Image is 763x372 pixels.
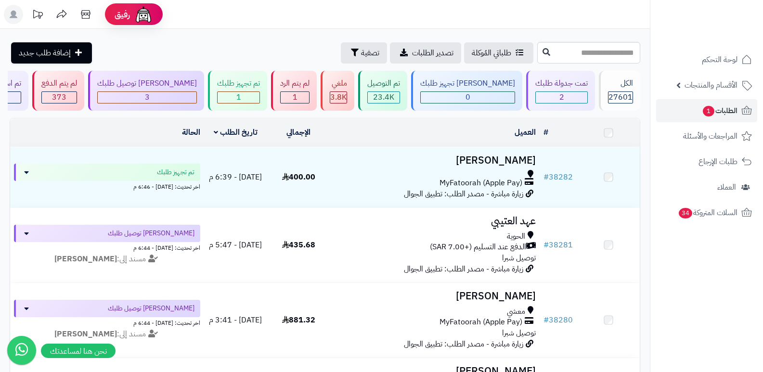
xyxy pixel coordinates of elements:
[341,42,387,64] button: تصفية
[502,252,536,264] span: توصيل شبرا
[656,48,757,71] a: لوحة التحكم
[515,127,536,138] a: العميل
[404,188,523,200] span: زيارة مباشرة - مصدر الطلب: تطبيق الجوال
[218,92,259,103] div: 1
[330,78,347,89] div: ملغي
[14,317,200,327] div: اخر تحديث: [DATE] - 6:44 م
[98,92,196,103] div: 3
[182,127,200,138] a: الحالة
[209,171,262,183] span: [DATE] - 6:39 م
[269,71,319,111] a: لم يتم الرد 1
[206,71,269,111] a: تم تجهيز طلبك 1
[334,155,536,166] h3: [PERSON_NAME]
[361,47,379,59] span: تصفية
[608,78,633,89] div: الكل
[19,47,71,59] span: إضافة طلب جديد
[404,338,523,350] span: زيارة مباشرة - مصدر الطلب: تطبيق الجوال
[535,78,588,89] div: تمت جدولة طلبك
[134,5,153,24] img: ai-face.png
[214,127,258,138] a: تاريخ الطلب
[656,99,757,122] a: الطلبات1
[412,47,453,59] span: تصدير الطلبات
[108,229,194,238] span: [PERSON_NAME] توصيل طلبك
[286,127,310,138] a: الإجمالي
[54,328,117,340] strong: [PERSON_NAME]
[464,42,533,64] a: طلباتي المُوكلة
[702,53,737,66] span: لوحة التحكم
[330,91,347,103] span: 3.8K
[507,231,525,242] span: الحوية
[373,91,394,103] span: 23.4K
[421,92,515,103] div: 0
[543,239,573,251] a: #38281
[507,306,525,317] span: معشي
[698,155,737,168] span: طلبات الإرجاع
[42,92,77,103] div: 373
[319,71,356,111] a: ملغي 3.8K
[30,71,86,111] a: لم يتم الدفع 373
[656,176,757,199] a: العملاء
[11,42,92,64] a: إضافة طلب جديد
[217,78,260,89] div: تم تجهيز طلبك
[502,327,536,339] span: توصيل شبرا
[282,239,315,251] span: 435.68
[14,181,200,191] div: اخر تحديث: [DATE] - 6:46 م
[543,314,549,326] span: #
[390,42,461,64] a: تصدير الطلبات
[466,91,470,103] span: 0
[543,127,548,138] a: #
[280,78,310,89] div: لم يتم الرد
[368,92,400,103] div: 23388
[7,329,207,340] div: مسند إلى:
[334,216,536,227] h3: عهد العتيبي
[472,47,511,59] span: طلباتي المُوكلة
[86,71,206,111] a: [PERSON_NAME] توصيل طلبك 3
[524,71,597,111] a: تمت جدولة طلبك 2
[157,167,194,177] span: تم تجهيز طلبك
[440,178,522,189] span: MyFatoorah (Apple Pay)
[41,78,77,89] div: لم يتم الدفع
[656,201,757,224] a: السلات المتروكة34
[97,78,197,89] div: [PERSON_NAME] توصيل طلبك
[367,78,400,89] div: تم التوصيل
[145,91,150,103] span: 3
[717,180,736,194] span: العملاء
[236,91,241,103] span: 1
[293,91,297,103] span: 1
[656,150,757,173] a: طلبات الإرجاع
[678,206,737,219] span: السلات المتروكة
[656,125,757,148] a: المراجعات والأسئلة
[404,263,523,275] span: زيارة مباشرة - مصدر الطلب: تطبيق الجوال
[543,171,573,183] a: #38282
[536,92,587,103] div: 2
[282,314,315,326] span: 881.32
[597,71,642,111] a: الكل27601
[409,71,524,111] a: [PERSON_NAME] تجهيز طلبك 0
[430,242,526,253] span: الدفع عند التسليم (+7.00 SAR)
[7,254,207,265] div: مسند إلى:
[54,253,117,265] strong: [PERSON_NAME]
[282,171,315,183] span: 400.00
[52,91,66,103] span: 373
[698,27,754,47] img: logo-2.png
[330,92,347,103] div: 3833
[14,242,200,252] div: اخر تحديث: [DATE] - 6:44 م
[685,78,737,92] span: الأقسام والمنتجات
[356,71,409,111] a: تم التوصيل 23.4K
[334,291,536,302] h3: [PERSON_NAME]
[683,129,737,143] span: المراجعات والأسئلة
[702,104,737,117] span: الطلبات
[559,91,564,103] span: 2
[420,78,515,89] div: [PERSON_NAME] تجهيز طلبك
[209,314,262,326] span: [DATE] - 3:41 م
[26,5,50,26] a: تحديثات المنصة
[209,239,262,251] span: [DATE] - 5:47 م
[281,92,309,103] div: 1
[608,91,633,103] span: 27601
[543,171,549,183] span: #
[703,106,714,116] span: 1
[115,9,130,20] span: رفيق
[543,239,549,251] span: #
[108,304,194,313] span: [PERSON_NAME] توصيل طلبك
[543,314,573,326] a: #38280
